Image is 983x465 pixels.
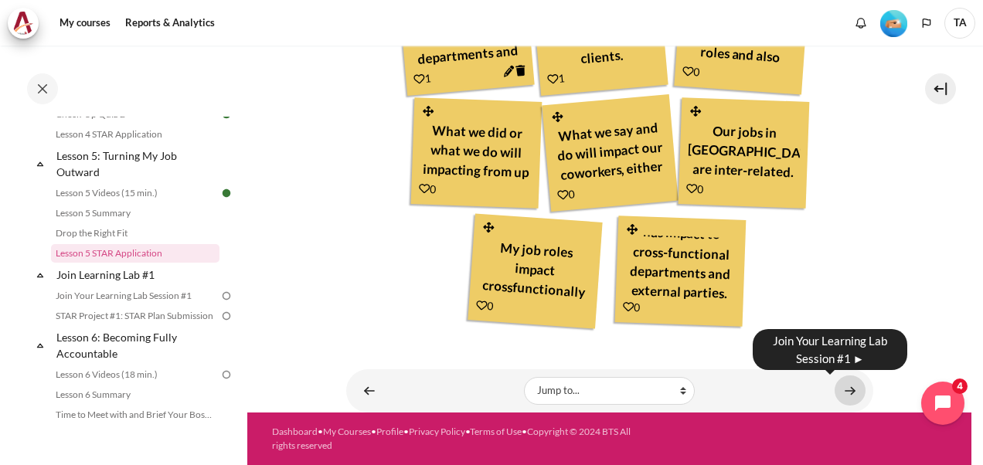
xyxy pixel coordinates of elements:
div: Show notification window with no new notifications [849,12,872,35]
i: Edit this note [503,66,515,77]
span: Collapse [32,338,48,353]
div: Our jobs in [GEOGRAPHIC_DATA] are inter-related. Whether you work in warehouse or at the office. [686,116,801,184]
span: Collapse [32,267,48,283]
div: What we say and do will impact our coworkers, either positively or negatively. [551,114,668,187]
a: Lesson 5 STAR Application [51,244,219,263]
a: Join Learning Lab #1 [54,264,219,285]
i: Delete this note [516,65,526,76]
a: Time to Meet with and Brief Your Boss #1 [51,406,219,424]
div: 0 [623,298,641,315]
i: Drag and drop this note [481,222,495,233]
img: Done [219,186,233,200]
a: STAR Project #1: STAR Plan Submission [51,307,219,325]
a: Level #2 [874,8,913,37]
div: 1 [547,70,566,87]
a: My Courses [323,426,371,437]
span: Collapse [32,156,48,171]
span: TA [944,8,975,39]
a: Profile [376,426,403,437]
div: 0 [686,180,704,197]
div: 0 [556,185,575,203]
a: Dashboard [272,426,318,437]
img: To do [219,368,233,382]
i: Add a Like [682,66,694,77]
i: Add a Like [413,73,425,85]
a: Architeck Architeck [8,8,46,39]
img: Architeck [12,12,34,35]
i: Add a Like [419,183,430,194]
a: User menu [944,8,975,39]
a: Lesson 5 Videos (15 min.) [51,184,219,202]
div: What we did or what we do will impacting from up to down level [419,116,533,184]
i: Drag and drop this note [421,106,435,117]
div: My job roles impact crossfunctionally [478,232,594,304]
i: Drag and drop this note [689,106,702,117]
a: My courses [54,8,116,39]
img: Level #2 [880,10,907,37]
div: 1 [413,70,432,87]
div: Level #2 [880,8,907,37]
a: Lesson 4 STAR Application [51,125,219,144]
div: My role and the decisions I make has impact to cross-functional departments and external parties. [624,234,738,302]
a: Lesson 6 Summary [51,385,219,404]
a: Lesson 6: Becoming Fully Accountable [54,327,219,364]
div: 0 [682,63,700,80]
i: Add a Like [686,183,697,194]
div: 0 [476,297,494,314]
i: Add a Like [547,73,559,85]
div: Join Your Learning Lab Session #1 ► [753,329,907,370]
i: Drag and drop this note [550,111,565,123]
a: Lesson 6 Videos (18 min.) [51,365,219,384]
div: 0 [419,180,437,197]
a: ◄ Drop the Right Fit [354,375,385,406]
i: Drag and drop this note [626,224,640,236]
i: Add a Like [557,189,569,201]
a: Privacy Policy [409,426,465,437]
i: Add a Like [623,301,634,312]
div: • • • • • [272,425,634,453]
img: To do [219,289,233,303]
button: Languages [915,12,938,35]
a: Terms of Use [470,426,522,437]
a: Drop the Right Fit [51,224,219,243]
i: Add a Like [476,300,488,311]
img: To do [219,309,233,323]
a: Lesson 5 Summary [51,204,219,222]
a: Join Your Learning Lab Session #1 [51,287,219,305]
a: Lesson 5: Turning My Job Outward [54,145,219,182]
a: Reports & Analytics [120,8,220,39]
